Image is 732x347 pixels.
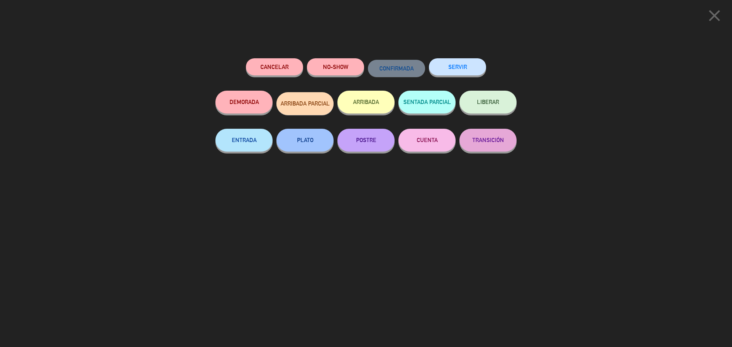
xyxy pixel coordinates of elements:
button: DEMORADA [215,91,273,114]
button: CUENTA [398,129,456,152]
button: TRANSICIÓN [459,129,517,152]
button: SERVIR [429,58,486,75]
button: PLATO [276,129,334,152]
span: ARRIBADA PARCIAL [281,100,330,107]
button: close [703,6,726,28]
button: POSTRE [337,129,395,152]
button: ENTRADA [215,129,273,152]
button: ARRIBADA [337,91,395,114]
button: ARRIBADA PARCIAL [276,92,334,115]
span: LIBERAR [477,99,499,105]
span: CONFIRMADA [379,65,414,72]
button: Cancelar [246,58,303,75]
button: SENTADA PARCIAL [398,91,456,114]
button: NO-SHOW [307,58,364,75]
button: CONFIRMADA [368,60,425,77]
i: close [705,6,724,25]
button: LIBERAR [459,91,517,114]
